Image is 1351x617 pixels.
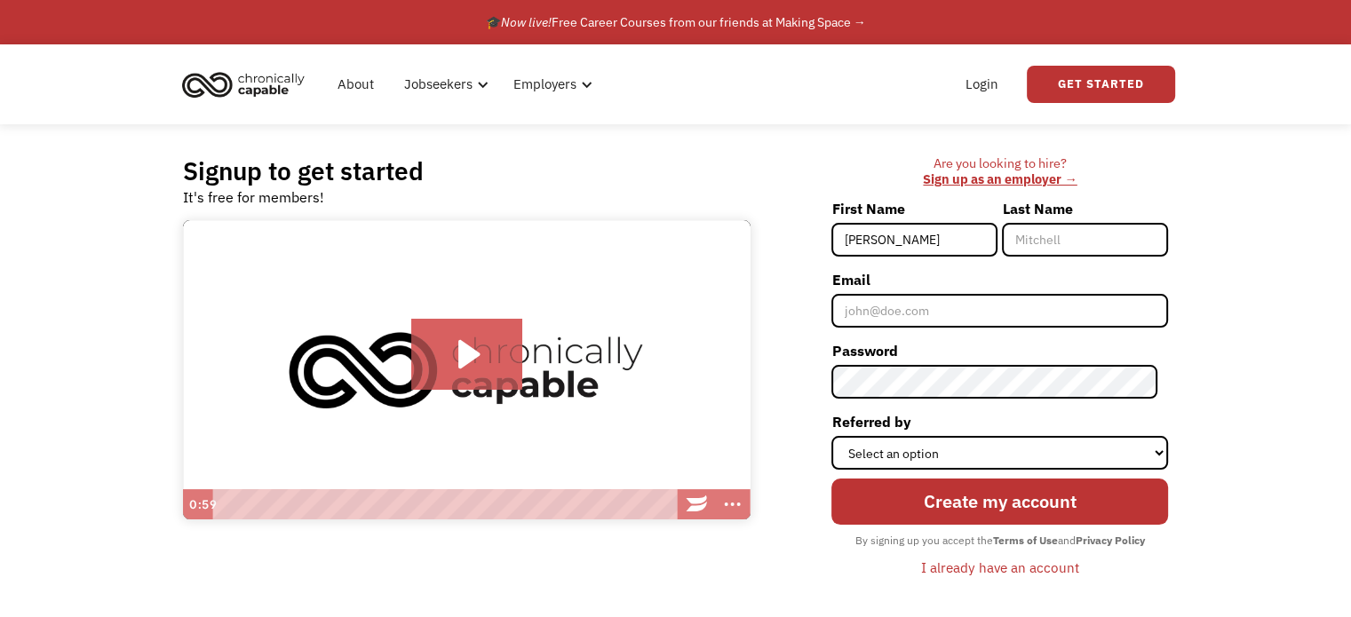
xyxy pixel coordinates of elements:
div: I already have an account [921,557,1079,578]
div: It's free for members! [183,186,324,208]
div: Playbar [221,489,671,519]
a: home [177,65,318,104]
a: Get Started [1027,66,1175,103]
a: Wistia Logo -- Learn More [679,489,715,519]
em: Now live! [501,14,552,30]
a: Sign up as an employer → [923,170,1077,187]
label: Email [831,265,1168,294]
div: Employers [503,56,598,113]
img: Chronically Capable logo [177,65,310,104]
strong: Terms of Use [993,534,1058,547]
a: I already have an account [908,552,1093,582]
input: Joni [831,223,997,257]
div: Jobseekers [393,56,494,113]
div: Are you looking to hire? ‍ [831,155,1168,188]
strong: Privacy Policy [1076,534,1145,547]
div: Employers [513,74,576,95]
label: First Name [831,194,997,223]
a: Login [955,56,1009,113]
label: Password [831,336,1168,365]
div: Jobseekers [404,74,473,95]
input: Mitchell [1002,223,1168,257]
div: By signing up you accept the and [846,529,1154,552]
div: 🎓 Free Career Courses from our friends at Making Space → [486,12,866,33]
input: john@doe.com [831,294,1168,328]
button: Play Video: Introducing Chronically Capable [411,319,522,390]
label: Referred by [831,407,1168,436]
form: Member-Signup-Form [831,194,1168,581]
label: Last Name [1002,194,1168,223]
h2: Signup to get started [183,155,424,186]
button: Show more buttons [715,489,751,519]
a: About [327,56,385,113]
input: Create my account [831,479,1168,525]
img: Introducing Chronically Capable [183,220,751,520]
